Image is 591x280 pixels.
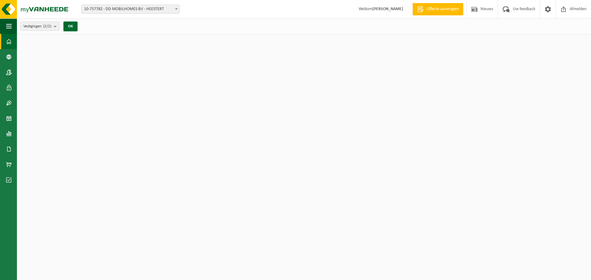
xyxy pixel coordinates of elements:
span: Offerte aanvragen [425,6,460,12]
span: Vestigingen [23,22,51,31]
span: 10-757782 - DD MOBILHOMES BV - HEESTERT [81,5,180,14]
span: 10-757782 - DD MOBILHOMES BV - HEESTERT [82,5,179,14]
button: OK [63,22,78,31]
strong: [PERSON_NAME] [372,7,403,11]
count: (2/2) [43,24,51,28]
button: Vestigingen(2/2) [20,22,60,31]
a: Offerte aanvragen [412,3,463,15]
